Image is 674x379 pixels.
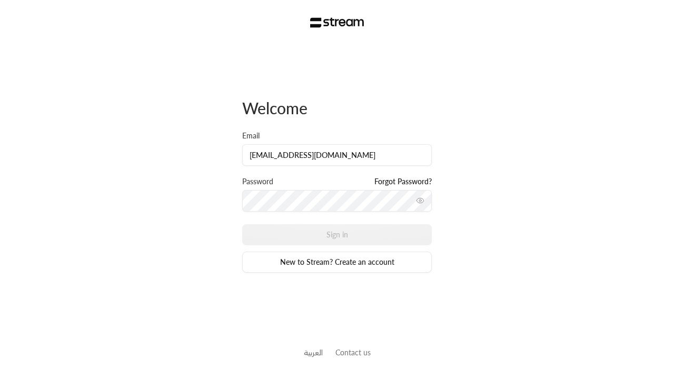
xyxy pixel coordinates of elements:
[242,98,308,117] span: Welcome
[242,176,273,187] label: Password
[412,192,429,209] button: toggle password visibility
[242,131,260,141] label: Email
[304,343,323,362] a: العربية
[374,176,432,187] a: Forgot Password?
[335,348,371,357] a: Contact us
[310,17,364,28] img: Stream Logo
[335,347,371,358] button: Contact us
[242,252,432,273] a: New to Stream? Create an account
